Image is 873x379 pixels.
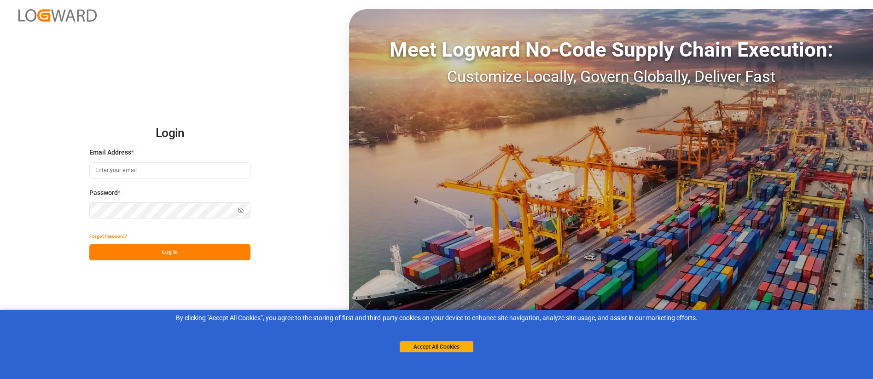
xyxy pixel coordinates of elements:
input: Enter your email [89,162,250,178]
span: Password [89,188,118,198]
span: Email Address [89,148,131,157]
div: By clicking "Accept All Cookies”, you agree to the storing of first and third-party cookies on yo... [6,313,867,323]
div: Customize Locally, Govern Globally, Deliver Fast [349,65,873,88]
button: Accept All Cookies [400,341,473,352]
div: Meet Logward No-Code Supply Chain Execution: [349,34,873,65]
button: Log In [89,244,250,260]
img: Logward_new_orange.png [18,9,97,22]
button: Forgot Password? [89,228,127,244]
h2: Login [89,119,250,148]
